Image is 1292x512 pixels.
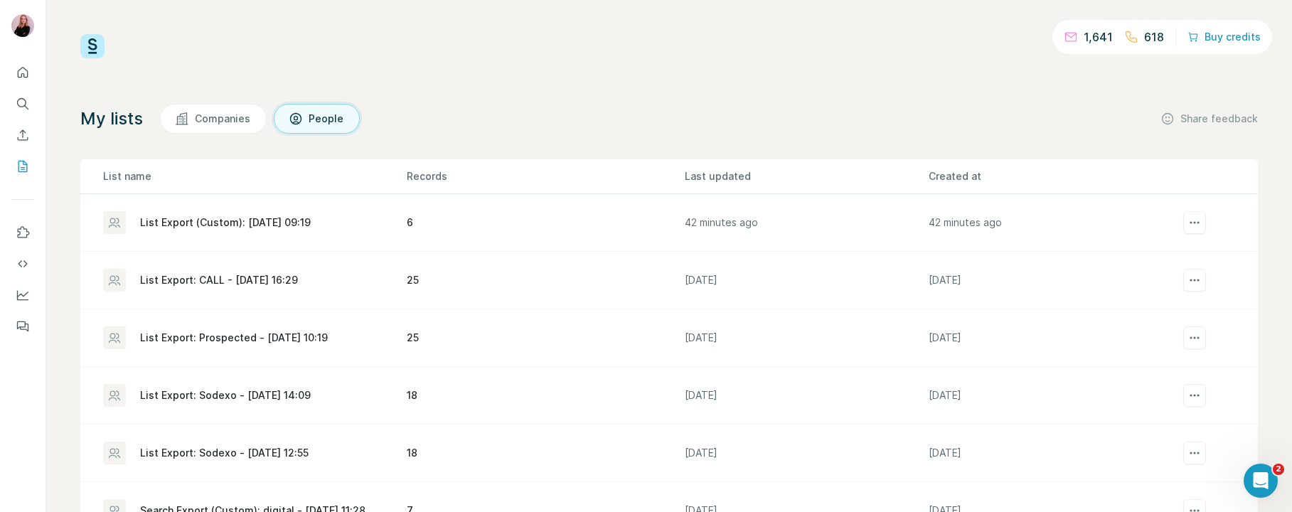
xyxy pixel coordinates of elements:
[929,169,1170,183] p: Created at
[11,14,34,37] img: Avatar
[684,367,927,425] td: [DATE]
[11,122,34,148] button: Enrich CSV
[1183,384,1206,407] button: actions
[1183,211,1206,234] button: actions
[140,388,311,402] div: List Export: Sodexo - [DATE] 14:09
[684,194,927,252] td: 42 minutes ago
[11,251,34,277] button: Use Surfe API
[928,252,1171,309] td: [DATE]
[1273,464,1284,475] span: 2
[1183,269,1206,292] button: actions
[11,91,34,117] button: Search
[406,425,684,482] td: 18
[1183,326,1206,349] button: actions
[684,309,927,367] td: [DATE]
[685,169,927,183] p: Last updated
[928,309,1171,367] td: [DATE]
[928,425,1171,482] td: [DATE]
[1183,442,1206,464] button: actions
[1244,464,1278,498] iframe: Intercom live chat
[684,425,927,482] td: [DATE]
[80,107,143,130] h4: My lists
[928,367,1171,425] td: [DATE]
[1084,28,1113,46] p: 1,641
[1160,112,1258,126] button: Share feedback
[1187,27,1261,47] button: Buy credits
[140,331,328,345] div: List Export: Prospected - [DATE] 10:19
[11,282,34,308] button: Dashboard
[103,169,405,183] p: List name
[928,194,1171,252] td: 42 minutes ago
[140,215,311,230] div: List Export (Custom): [DATE] 09:19
[309,112,345,126] span: People
[406,252,684,309] td: 25
[406,309,684,367] td: 25
[140,273,298,287] div: List Export: CALL - [DATE] 16:29
[407,169,683,183] p: Records
[1144,28,1164,46] p: 618
[80,34,105,58] img: Surfe Logo
[11,220,34,245] button: Use Surfe on LinkedIn
[406,194,684,252] td: 6
[406,367,684,425] td: 18
[684,252,927,309] td: [DATE]
[11,154,34,179] button: My lists
[195,112,252,126] span: Companies
[11,60,34,85] button: Quick start
[11,314,34,339] button: Feedback
[140,446,309,460] div: List Export: Sodexo - [DATE] 12:55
